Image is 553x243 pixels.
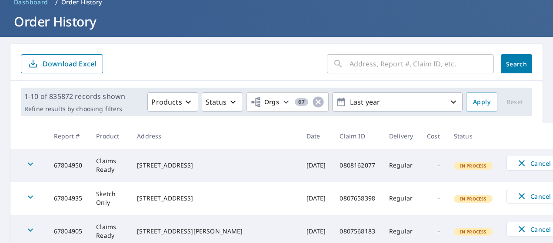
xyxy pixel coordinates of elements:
[466,92,497,112] button: Apply
[333,149,382,182] td: 0808162077
[455,229,492,235] span: In Process
[247,92,329,112] button: Orgs67
[508,60,525,68] span: Search
[47,149,89,182] td: 67804950
[130,123,299,149] th: Address
[47,123,89,149] th: Report #
[206,97,227,107] p: Status
[24,105,125,113] p: Refine results by choosing filters
[137,161,292,170] div: [STREET_ADDRESS]
[137,227,292,236] div: [STREET_ADDRESS][PERSON_NAME]
[300,123,333,149] th: Date
[295,99,308,105] span: 67
[501,54,532,73] button: Search
[89,123,130,149] th: Product
[333,123,382,149] th: Claim ID
[420,149,447,182] td: -
[516,224,552,234] span: Cancel
[43,59,96,69] p: Download Excel
[382,149,420,182] td: Regular
[516,191,552,201] span: Cancel
[250,97,280,108] span: Orgs
[151,97,182,107] p: Products
[89,182,130,215] td: Sketch Only
[300,182,333,215] td: [DATE]
[202,92,243,112] button: Status
[447,123,500,149] th: Status
[455,196,492,202] span: In Process
[455,163,492,169] span: In Process
[350,52,494,76] input: Address, Report #, Claim ID, etc.
[89,149,130,182] td: Claims Ready
[300,149,333,182] td: [DATE]
[147,92,198,112] button: Products
[332,92,463,112] button: Last year
[137,194,292,203] div: [STREET_ADDRESS]
[420,123,447,149] th: Cost
[21,54,103,73] button: Download Excel
[346,95,448,110] p: Last year
[420,182,447,215] td: -
[24,91,125,102] p: 1-10 of 835872 records shown
[516,158,552,168] span: Cancel
[473,97,490,108] span: Apply
[382,182,420,215] td: Regular
[382,123,420,149] th: Delivery
[10,13,543,30] h1: Order History
[333,182,382,215] td: 0807658398
[47,182,89,215] td: 67804935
